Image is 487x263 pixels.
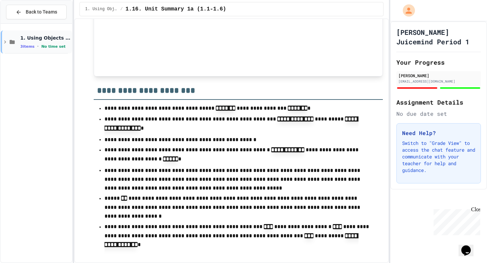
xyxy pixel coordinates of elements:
span: No time set [41,44,66,49]
h2: Your Progress [396,58,481,67]
div: Chat with us now!Close [3,3,47,43]
h3: Need Help? [402,129,475,137]
div: [EMAIL_ADDRESS][DOMAIN_NAME] [398,79,479,84]
span: / [120,6,123,12]
span: • [37,44,39,49]
span: 1. Using Objects and Methods [85,6,118,12]
div: My Account [396,3,417,18]
h2: Assignment Details [396,97,481,107]
div: [PERSON_NAME] [398,72,479,79]
div: No due date set [396,110,481,118]
span: Back to Teams [26,8,57,16]
button: Back to Teams [6,5,67,19]
p: Switch to "Grade View" to access the chat feature and communicate with your teacher for help and ... [402,140,475,174]
iframe: chat widget [459,236,480,256]
span: 1.16. Unit Summary 1a (1.1-1.6) [125,5,226,13]
iframe: chat widget [431,206,480,235]
span: 1. Using Objects and Methods [20,35,71,41]
span: 3 items [20,44,34,49]
h1: [PERSON_NAME] Juicemind Period 1 [396,27,481,46]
